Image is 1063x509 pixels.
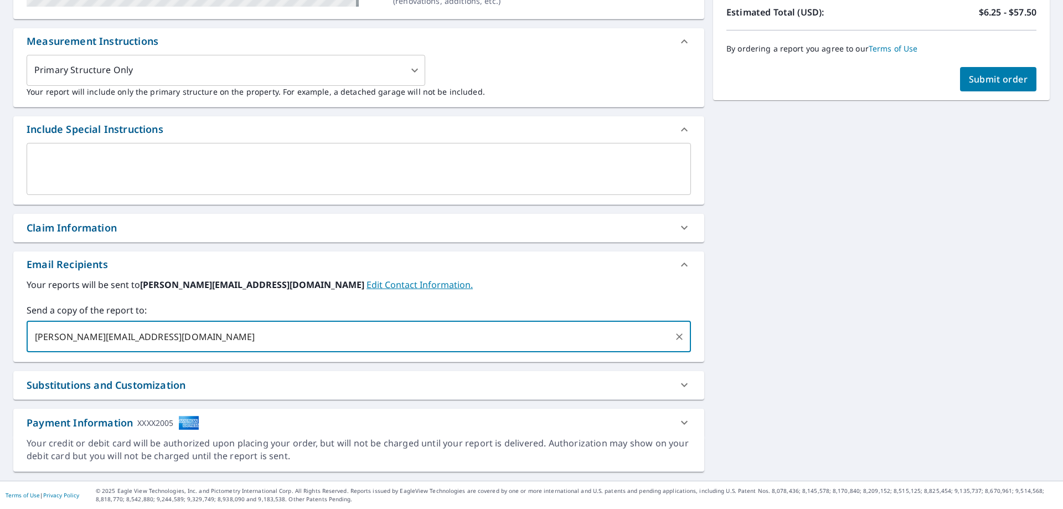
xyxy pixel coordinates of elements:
div: Payment InformationXXXX2005cardImage [13,409,704,437]
div: Include Special Instructions [13,116,704,143]
p: | [6,492,79,498]
p: Your report will include only the primary structure on the property. For example, a detached gara... [27,86,691,97]
p: Estimated Total (USD): [726,6,881,19]
div: Measurement Instructions [13,28,704,55]
p: By ordering a report you agree to our [726,44,1036,54]
label: Your reports will be sent to [27,278,691,291]
div: Substitutions and Customization [13,371,704,399]
a: Terms of Use [6,491,40,499]
label: Send a copy of the report to: [27,304,691,317]
a: EditContactInfo [367,279,473,291]
div: Payment Information [27,415,199,430]
a: Privacy Policy [43,491,79,499]
div: Substitutions and Customization [27,378,185,393]
div: Measurement Instructions [27,34,158,49]
div: Email Recipients [27,257,108,272]
div: Claim Information [13,214,704,242]
div: Include Special Instructions [27,122,163,137]
p: $6.25 - $57.50 [979,6,1036,19]
div: Email Recipients [13,251,704,278]
button: Submit order [960,67,1037,91]
img: cardImage [178,415,199,430]
p: © 2025 Eagle View Technologies, Inc. and Pictometry International Corp. All Rights Reserved. Repo... [96,487,1057,503]
div: XXXX2005 [137,415,173,430]
div: Claim Information [27,220,117,235]
b: [PERSON_NAME][EMAIL_ADDRESS][DOMAIN_NAME] [140,279,367,291]
div: Primary Structure Only [27,55,425,86]
span: Submit order [969,73,1028,85]
div: Your credit or debit card will be authorized upon placing your order, but will not be charged unt... [27,437,691,462]
a: Terms of Use [869,43,918,54]
button: Clear [672,329,687,345]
